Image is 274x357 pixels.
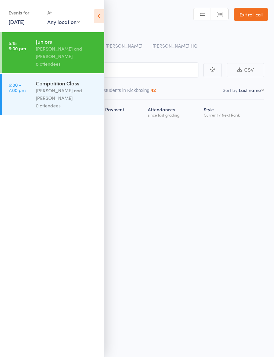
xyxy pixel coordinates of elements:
div: [PERSON_NAME] and [PERSON_NAME] [36,87,99,102]
button: CSV [227,63,264,77]
div: Last name [239,87,261,93]
a: 6:00 -7:00 pmCompetition Class[PERSON_NAME] and [PERSON_NAME]0 attendees [2,74,104,115]
span: [PERSON_NAME] HQ [152,42,197,49]
div: [PERSON_NAME] and [PERSON_NAME] [36,45,99,60]
div: 8 attendees [36,60,99,68]
div: Any location [47,18,80,25]
div: Current / Next Rank [204,113,262,117]
div: 0 attendees [36,102,99,109]
div: Atten­dances [145,103,201,120]
div: Style [201,103,264,120]
div: Events for [9,7,41,18]
a: 5:15 -6:00 pmJuniors[PERSON_NAME] and [PERSON_NAME]8 attendees [2,32,104,73]
button: Other students in Kickboxing42 [91,84,156,100]
a: [DATE] [9,18,25,25]
div: At [47,7,80,18]
div: Competition Class [36,79,99,87]
div: 42 [151,88,156,93]
div: Juniors [36,38,99,45]
label: Sort by [223,87,238,93]
div: since last grading [148,113,198,117]
time: 6:00 - 7:00 pm [9,82,26,93]
div: Next Payment [92,103,145,120]
a: Exit roll call [234,8,268,21]
time: 5:15 - 6:00 pm [9,40,26,51]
